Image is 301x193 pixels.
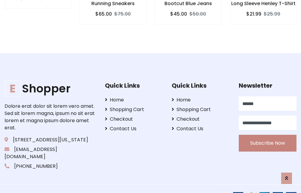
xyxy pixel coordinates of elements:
[239,82,296,89] h5: Newsletter
[155,1,221,6] h6: Bootcut Blue Jeans
[80,1,146,6] h6: Running Sneakers
[5,146,96,160] p: [EMAIL_ADDRESS][DOMAIN_NAME]
[5,82,96,95] a: EShopper
[105,96,163,104] a: Home
[5,136,96,143] p: [STREET_ADDRESS][US_STATE]
[105,106,163,113] a: Shopping Cart
[189,11,206,17] del: $50.00
[172,106,229,113] a: Shopping Cart
[105,82,163,89] h5: Quick Links
[230,1,296,6] h6: Long Sleeve Henley T-Shirt
[172,96,229,104] a: Home
[5,103,96,131] p: Dolore erat dolor sit lorem vero amet. Sed sit lorem magna, ipsum no sit erat lorem et magna ipsu...
[95,11,112,17] h6: $65.00
[264,11,280,17] del: $25.99
[170,11,187,17] h6: $45.00
[105,116,163,123] a: Checkout
[5,80,21,97] span: E
[114,11,131,17] del: $75.00
[246,11,261,17] h6: $21.99
[105,125,163,132] a: Contact Us
[172,82,229,89] h5: Quick Links
[239,135,296,152] button: Subscribe Now
[172,125,229,132] a: Contact Us
[172,116,229,123] a: Checkout
[5,82,96,95] h1: Shopper
[5,163,96,170] p: [PHONE_NUMBER]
